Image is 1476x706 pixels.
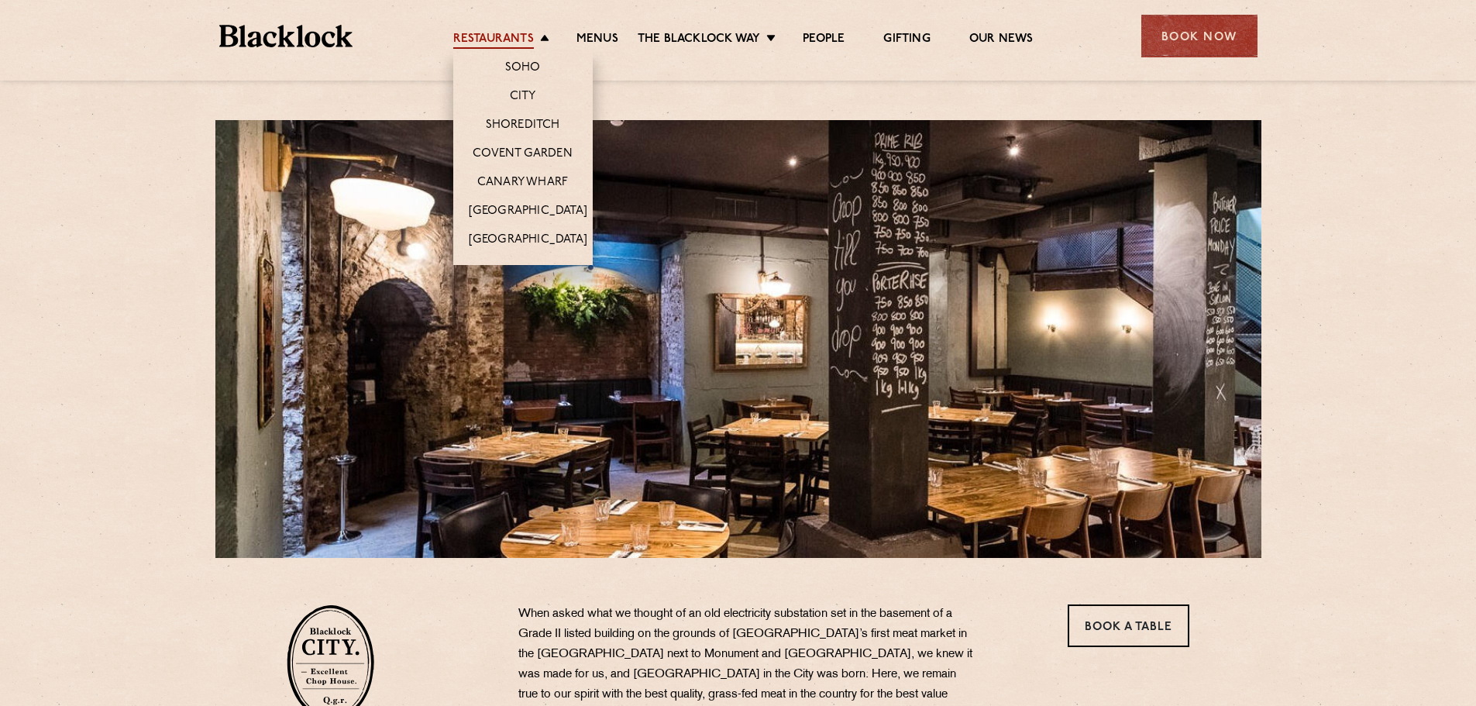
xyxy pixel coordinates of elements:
a: [GEOGRAPHIC_DATA] [469,204,587,221]
img: BL_Textured_Logo-footer-cropped.svg [219,25,353,47]
a: Book a Table [1068,604,1189,647]
a: Menus [576,32,618,49]
div: Book Now [1141,15,1258,57]
a: Gifting [883,32,930,49]
a: Restaurants [453,32,534,49]
a: Canary Wharf [477,175,568,192]
a: City [510,89,536,106]
a: Covent Garden [473,146,573,164]
a: [GEOGRAPHIC_DATA] [469,232,587,250]
a: Soho [505,60,541,77]
a: Shoreditch [486,118,560,135]
a: Our News [969,32,1034,49]
a: People [803,32,845,49]
a: The Blacklock Way [638,32,760,49]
